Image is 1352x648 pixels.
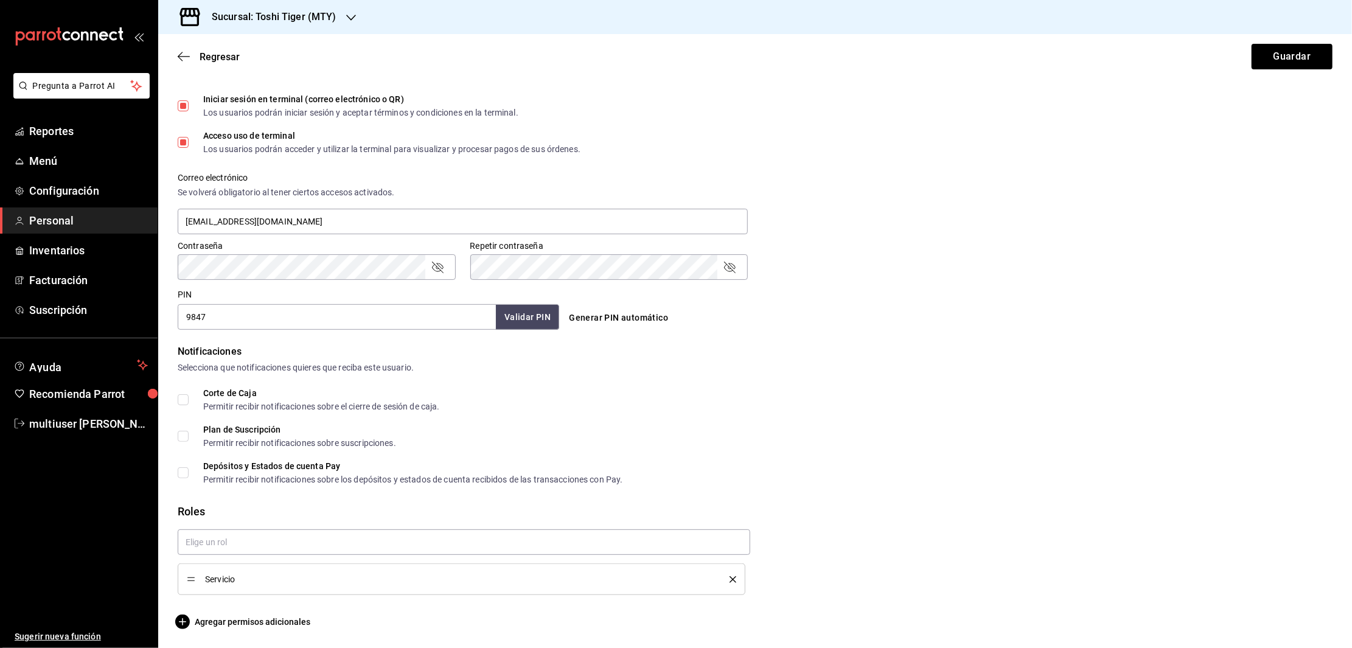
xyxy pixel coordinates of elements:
div: Los usuarios podrán acceder y utilizar la terminal para visualizar y procesar pagos de sus órdenes. [203,145,580,153]
button: passwordField [722,260,737,274]
span: Personal [29,212,148,229]
button: Regresar [178,51,240,63]
input: 3 a 6 dígitos [178,304,496,330]
div: Corte de Caja [203,389,440,397]
input: Elige un rol [178,529,750,555]
span: Servicio [205,575,711,584]
div: Selecciona que notificaciones quieres que reciba este usuario. [178,361,1333,374]
span: Facturación [29,272,148,288]
div: Se volverá obligatorio al tener ciertos accesos activados. [178,186,748,199]
span: Ayuda [29,358,132,372]
span: Recomienda Parrot [29,386,148,402]
span: Regresar [200,51,240,63]
div: Iniciar sesión en terminal (correo electrónico o QR) [203,95,518,103]
label: Contraseña [178,242,456,251]
span: Suscripción [29,302,148,318]
button: passwordField [430,260,445,274]
div: Posibilidad de autenticarse en el POS mediante PIN. [203,72,402,80]
button: Guardar [1252,44,1333,69]
div: Permitir recibir notificaciones sobre suscripciones. [203,439,396,447]
span: Sugerir nueva función [15,630,148,643]
span: Pregunta a Parrot AI [33,80,131,92]
button: delete [721,576,736,583]
a: Pregunta a Parrot AI [9,88,150,101]
div: Depósitos y Estados de cuenta Pay [203,462,623,470]
span: Reportes [29,123,148,139]
div: Plan de Suscripción [203,425,396,434]
div: Notificaciones [178,344,1333,359]
button: Validar PIN [496,305,559,330]
label: PIN [178,291,192,299]
span: multiuser [PERSON_NAME] [29,416,148,432]
span: Menú [29,153,148,169]
div: Roles [178,503,1333,520]
button: Pregunta a Parrot AI [13,73,150,99]
span: Inventarios [29,242,148,259]
span: Configuración [29,183,148,199]
div: Permitir recibir notificaciones sobre el cierre de sesión de caja. [203,402,440,411]
button: open_drawer_menu [134,32,144,41]
label: Correo electrónico [178,174,748,183]
h3: Sucursal: Toshi Tiger (MTY) [202,10,336,24]
div: Permitir recibir notificaciones sobre los depósitos y estados de cuenta recibidos de las transacc... [203,475,623,484]
div: Los usuarios podrán iniciar sesión y aceptar términos y condiciones en la terminal. [203,108,518,117]
label: Repetir contraseña [470,242,748,251]
button: Generar PIN automático [564,307,673,329]
button: Agregar permisos adicionales [178,615,310,629]
div: Acceso uso de terminal [203,131,580,140]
